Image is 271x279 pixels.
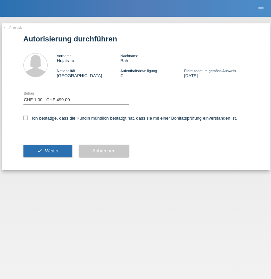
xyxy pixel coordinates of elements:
[57,54,72,58] span: Vorname
[120,53,184,63] div: Bah
[120,54,138,58] span: Nachname
[45,148,59,153] span: Weiter
[57,69,75,73] span: Nationalität
[37,148,42,153] i: check
[120,68,184,78] div: C
[23,116,237,121] label: Ich bestätige, dass die Kundin mündlich bestätigt hat, dass sie mit einer Bonitätsprüfung einvers...
[258,5,264,12] i: menu
[254,6,268,10] a: menu
[184,69,236,73] span: Einreisedatum gemäss Ausweis
[23,145,72,157] button: check Weiter
[57,68,121,78] div: [GEOGRAPHIC_DATA]
[92,148,116,153] span: Abbrechen
[120,69,157,73] span: Aufenthaltsbewilligung
[57,53,121,63] div: Hujairatu
[79,145,129,157] button: Abbrechen
[23,35,248,43] h1: Autorisierung durchführen
[3,25,22,30] a: ← Zurück
[184,68,248,78] div: [DATE]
